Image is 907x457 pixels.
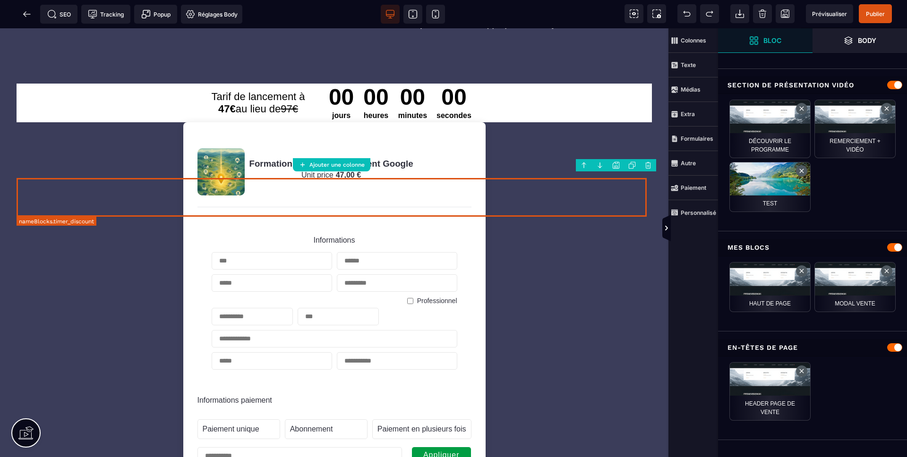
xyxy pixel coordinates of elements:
[814,262,896,312] div: Modal vente
[134,5,177,24] span: Créer une alerte modale
[763,37,781,44] strong: Bloc
[859,4,892,23] span: Enregistrer le contenu
[47,9,71,19] span: SEO
[417,269,457,276] label: Professionnel
[776,4,795,23] span: Enregistrer
[677,4,696,23] span: Défaire
[212,207,457,216] h5: Informations
[88,9,124,19] span: Tracking
[647,4,666,23] span: Capture d'écran
[866,10,885,17] span: Publier
[814,100,896,158] div: Remerciement + vidéo
[812,10,847,17] span: Prévisualiser
[668,176,718,200] span: Paiement
[718,76,907,94] div: Section de présentation vidéo
[681,37,706,44] strong: Colonnes
[426,5,445,24] span: Voir mobile
[681,110,695,118] strong: Extra
[81,5,130,24] span: Code de suivi
[309,161,365,168] strong: Ajouter une colonne
[718,214,727,243] span: Afficher les vues
[681,209,716,216] strong: Personnalisé
[17,5,36,24] span: Retour
[293,158,370,171] button: Ajouter une colonne
[381,5,400,24] span: Voir bureau
[681,135,713,142] strong: Formulaires
[141,9,171,19] span: Popup
[668,28,718,53] span: Colonnes
[681,61,696,68] strong: Texte
[668,53,718,77] span: Texte
[186,9,238,19] span: Réglages Body
[729,262,811,312] div: Haut de page
[336,143,361,151] span: 47,00 €
[211,62,305,87] text: Tarif de lancement à au lieu de
[730,4,749,23] span: Importer
[668,200,718,225] span: Personnalisé
[668,77,718,102] span: Médias
[729,100,811,158] div: DÉCOUVRIR LE PROGRAMME
[181,5,242,24] span: Favicon
[301,143,334,151] span: Unit price
[625,4,643,23] span: Voir les composants
[700,4,719,23] span: Rétablir
[681,160,696,167] strong: Autre
[813,28,907,53] span: Ouvrir les calques
[218,75,236,86] b: 47€
[377,397,466,405] text: Paiement en plusieurs fois
[858,37,876,44] strong: Body
[718,239,907,256] div: Mes blocs
[197,120,245,167] img: Product image
[718,28,813,53] span: Ouvrir les blocs
[681,86,701,93] strong: Médias
[753,4,772,23] span: Nettoyage
[729,362,811,421] div: Header page de vente
[718,339,907,356] div: En-têtes de page
[403,5,422,24] span: Voir tablette
[681,184,706,191] strong: Paiement
[668,151,718,176] span: Autre
[281,75,298,86] strike: 97€
[203,397,259,405] text: Paiement unique
[197,368,272,376] label: Informations paiement
[806,4,853,23] span: Aperçu
[668,127,718,151] span: Formulaires
[729,162,811,212] div: Test
[290,397,333,405] text: Abonnement
[411,418,471,437] button: Appliquer
[40,5,77,24] span: Métadata SEO
[668,102,718,127] span: Extra
[249,130,413,141] h3: Formation Fiche Établissement Google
